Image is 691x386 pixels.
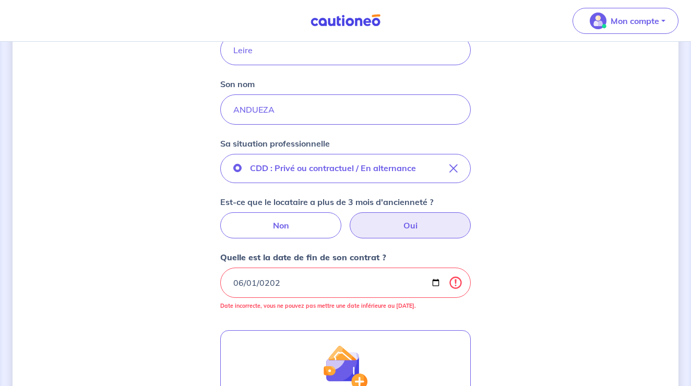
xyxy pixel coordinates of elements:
img: Cautioneo [306,14,385,27]
button: CDD : Privé ou contractuel / En alternance [220,154,471,183]
strong: Est-ce que le locataire a plus de 3 mois d'ancienneté ? [220,197,433,207]
p: Mon compte [611,15,659,27]
input: employment-contract-end-on-placeholder [220,268,471,298]
img: illu_account_valid_menu.svg [590,13,606,29]
p: Date incorrecte, vous ne pouvez pas mettre une date inférieure au [DATE]. [220,302,471,309]
label: Non [220,212,341,238]
button: illu_account_valid_menu.svgMon compte [573,8,678,34]
p: Sa situation professionnelle [220,137,330,150]
label: Oui [350,212,471,238]
p: Son nom [220,78,255,90]
strong: Quelle est la date de fin de son contrat ? [220,252,386,262]
input: John [220,35,471,65]
input: Doe [220,94,471,125]
p: CDD : Privé ou contractuel / En alternance [250,162,416,174]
